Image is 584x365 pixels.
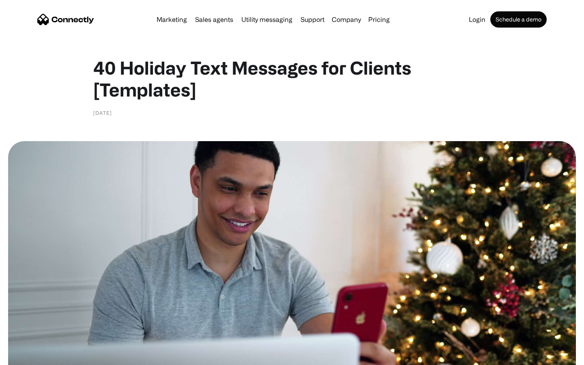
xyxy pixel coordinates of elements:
a: Support [297,16,328,23]
a: Pricing [365,16,393,23]
ul: Language list [16,351,49,362]
div: [DATE] [93,109,112,117]
a: Login [466,16,489,23]
a: Schedule a demo [490,11,547,28]
a: Utility messaging [238,16,296,23]
a: Marketing [153,16,190,23]
a: Sales agents [192,16,236,23]
a: home [37,13,94,26]
div: Company [329,14,363,25]
div: Company [332,14,361,25]
h1: 40 Holiday Text Messages for Clients [Templates] [93,57,491,101]
aside: Language selected: English [8,351,49,362]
